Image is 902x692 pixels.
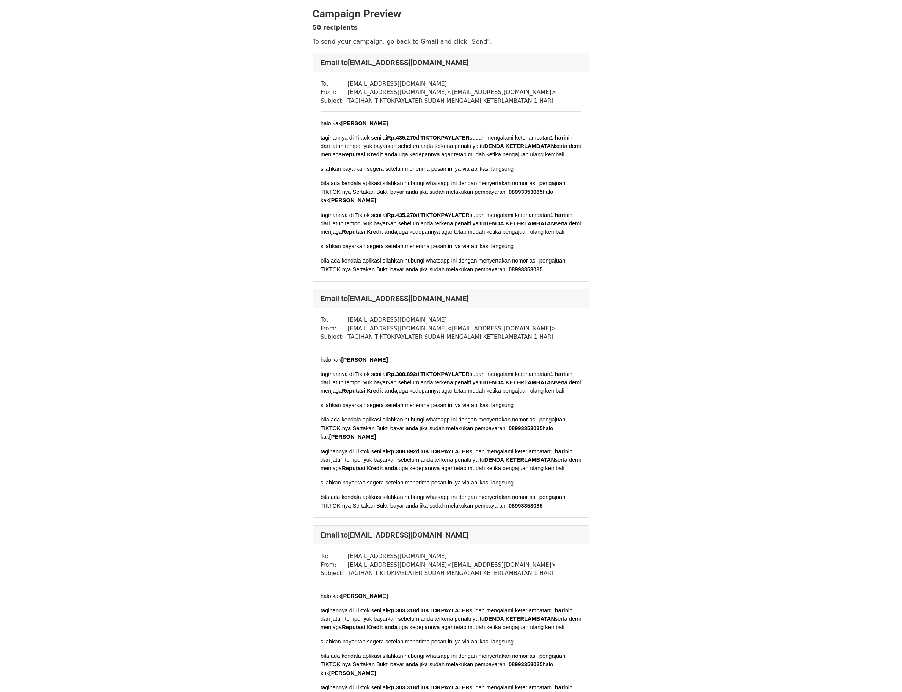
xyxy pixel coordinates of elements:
[550,448,565,455] b: 1 hari
[321,243,514,249] span: silahkan bayarkan segera setelah menerima pesan ini ya via aplikasi langsung
[321,593,388,599] span: halo kak
[342,624,398,630] b: Reputasi Kredit anda
[321,88,347,97] td: From:
[321,448,583,471] span: tagihannya di Tiktok senilai di sudah mengalami keterlambatan nih dari jatuh tempo, yuk bayarkan ...
[509,661,543,667] b: 08993353085
[387,684,416,690] b: Rp.303.318
[347,552,556,561] td: [EMAIL_ADDRESS][DOMAIN_NAME]
[347,324,556,333] td: [EMAIL_ADDRESS][DOMAIN_NAME] < [EMAIL_ADDRESS][DOMAIN_NAME] >
[509,425,543,431] b: 08993353085
[321,653,567,668] span: bila ada kendala aplikasi silahkan hubungi whatsapp ini dengan menyertakan nomor asli pengajuan T...
[387,371,416,377] b: Rp.308.892
[321,212,583,235] span: tagihannya di Tiktok senilai di sudah mengalami keterlambatan nih dari jatuh tempo, yuk bayarkan ...
[387,212,416,218] b: Rp.435.270
[329,434,376,440] b: [PERSON_NAME]
[387,448,416,455] b: Rp.308.892
[321,324,347,333] td: From:
[509,189,543,195] b: 08993353085
[321,561,347,569] td: From:
[321,135,583,157] span: tagihannya di Tiktok senilai di sudah mengalami keterlambatan nih dari jatuh tempo, yuk bayarkan ...
[321,371,583,394] span: tagihannya di Tiktok senilai di sudah mengalami keterlambatan nih dari jatuh tempo, yuk bayarkan ...
[321,97,347,105] td: Subject:
[321,417,567,431] span: bila ada kendala aplikasi silahkan hubungi whatsapp ini dengan menyertakan nomor asli pengajuan T...
[420,684,470,690] b: TIKTOKPAYLATER
[420,607,470,613] b: TIKTOKPAYLATER
[387,135,416,141] b: Rp.435.270
[550,135,565,141] b: 1 hari
[420,212,470,218] b: TIKTOKPAYLATER
[550,684,565,690] b: 1 hari
[341,120,388,126] b: [PERSON_NAME]
[347,333,556,341] td: TAGIHAN TIKTOKPAYLATER SUDAH MENGALAMI KETERLAMBATAN 1 HARI
[321,402,514,408] span: silahkan bayarkan segera setelah menerima pesan ini ya via aplikasi langsung
[321,480,514,486] span: silahkan bayarkan segera setelah menerima pesan ini ya via aplikasi langsung
[342,151,398,157] b: Reputasi Kredit anda
[347,561,556,569] td: [EMAIL_ADDRESS][DOMAIN_NAME] < [EMAIL_ADDRESS][DOMAIN_NAME] >
[313,38,589,46] p: To send your campaign, go back to Gmail and click "Send".
[321,639,514,645] span: silahkan bayarkan segera setelah menerima pesan ini ya via aplikasi langsung
[321,294,581,303] h4: Email to [EMAIL_ADDRESS][DOMAIN_NAME]
[484,143,555,149] b: DENDA KETERLAMBATAN
[347,88,556,97] td: [EMAIL_ADDRESS][DOMAIN_NAME] < [EMAIL_ADDRESS][DOMAIN_NAME] >
[329,197,376,203] b: [PERSON_NAME]
[341,357,388,363] b: [PERSON_NAME]
[420,135,470,141] b: TIKTOKPAYLATER
[321,607,583,630] span: tagihannya di Tiktok senilai di sudah mengalami keterlambatan nih dari jatuh tempo, yuk bayarkan ...
[321,316,347,324] td: To:
[321,180,567,195] span: bila ada kendala aplikasi silahkan hubungi whatsapp ini dengan menyertakan nomor asli pengajuan T...
[321,258,567,272] span: bila ada kendala aplikasi silahkan hubungi whatsapp ini dengan menyertakan nomor asli pengajuan T...
[321,120,388,126] span: halo kak
[420,371,470,377] b: TIKTOKPAYLATER
[484,616,555,622] b: DENDA KETERLAMBATAN
[321,80,347,88] td: To:
[313,8,589,20] h2: Campaign Preview
[347,97,556,105] td: TAGIHAN TIKTOKPAYLATER SUDAH MENGALAMI KETERLAMBATAN 1 HARI
[550,371,565,377] b: 1 hari
[329,670,376,676] b: [PERSON_NAME]
[321,661,555,676] span: halo kak
[484,220,555,226] b: DENDA KETERLAMBATAN
[321,494,567,509] span: bila ada kendala aplikasi silahkan hubungi whatsapp ini dengan menyertakan nomor asli pengajuan T...
[509,266,543,272] b: 08993353085
[321,569,347,578] td: Subject:
[321,530,581,539] h4: Email to [EMAIL_ADDRESS][DOMAIN_NAME]
[484,379,555,385] b: DENDA KETERLAMBATAN
[321,552,347,561] td: To:
[321,166,514,172] span: silahkan bayarkan segera setelah menerima pesan ini ya via aplikasi langsung
[342,465,398,471] b: Reputasi Kredit anda
[509,503,543,509] b: 08993353085
[321,58,581,67] h4: Email to [EMAIL_ADDRESS][DOMAIN_NAME]
[342,388,398,394] b: Reputasi Kredit anda
[420,448,470,455] b: TIKTOKPAYLATER
[347,316,556,324] td: [EMAIL_ADDRESS][DOMAIN_NAME]
[347,80,556,88] td: [EMAIL_ADDRESS][DOMAIN_NAME]
[313,24,357,31] strong: 50 recipients
[550,607,565,613] b: 1 hari
[341,593,388,599] b: [PERSON_NAME]
[347,569,556,578] td: TAGIHAN TIKTOKPAYLATER SUDAH MENGALAMI KETERLAMBATAN 1 HARI
[387,607,416,613] b: Rp.303.318
[342,229,398,235] b: Reputasi Kredit anda
[484,457,555,463] b: DENDA KETERLAMBATAN
[550,212,565,218] b: 1 hari
[321,333,347,341] td: Subject:
[321,357,388,363] span: halo kak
